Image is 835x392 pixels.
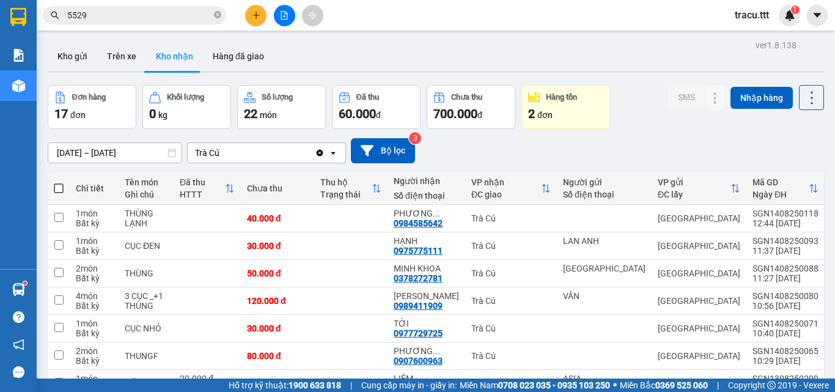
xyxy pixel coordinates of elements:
[752,328,818,338] div: 10:40 [DATE]
[247,268,308,278] div: 50.000 đ
[125,241,167,251] div: CỤC ĐEN
[247,296,308,306] div: 120.000 đ
[812,10,823,21] span: caret-down
[460,379,610,392] span: Miền Nam
[361,379,457,392] span: Cung cấp máy in - giấy in:
[394,374,459,383] div: LIÊM
[48,143,182,163] input: Select a date range.
[528,106,535,121] span: 2
[752,209,818,218] div: SGN1408250118
[563,264,646,273] div: MILANO
[262,93,293,102] div: Số lượng
[339,106,376,121] span: 60.000
[471,351,551,361] div: Trà Cú
[203,42,274,71] button: Hàng đã giao
[725,7,779,23] span: tracu.ttt
[752,374,818,383] div: SGN1308250299
[356,93,379,102] div: Đã thu
[563,291,646,301] div: VÂN
[76,246,112,256] div: Bất kỳ
[394,356,443,366] div: 0907600963
[328,148,338,158] svg: open
[125,351,167,361] div: THUNGF
[717,379,719,392] span: |
[465,172,557,205] th: Toggle SortBy
[76,328,112,338] div: Bất kỳ
[752,218,818,228] div: 12:44 [DATE]
[76,374,112,383] div: 1 món
[451,93,482,102] div: Chưa thu
[180,190,225,199] div: HTTT
[427,85,515,129] button: Chưa thu700.000đ
[76,319,112,328] div: 1 món
[394,346,459,356] div: PHƯƠNG TRANG
[247,324,308,333] div: 30.000 đ
[13,339,24,350] span: notification
[394,176,459,186] div: Người nhận
[195,147,219,159] div: Trà Cú
[409,132,421,144] sup: 3
[658,324,740,333] div: [GEOGRAPHIC_DATA]
[247,351,308,361] div: 80.000 đ
[125,379,167,388] div: HỘP
[125,324,167,333] div: CỤC NHỎ
[67,9,212,22] input: Tìm tên, số ĐT hoặc mã đơn
[76,356,112,366] div: Bất kỳ
[498,380,610,390] strong: 0708 023 035 - 0935 103 250
[76,209,112,218] div: 1 món
[247,241,308,251] div: 30.000 đ
[125,177,167,187] div: Tên món
[332,85,421,129] button: Đã thu60.000đ
[658,268,740,278] div: [GEOGRAPHIC_DATA]
[752,236,818,246] div: SGN1408250093
[613,383,617,388] span: ⚪️
[247,213,308,223] div: 40.000 đ
[752,190,809,199] div: Ngày ĐH
[174,172,241,205] th: Toggle SortBy
[563,177,646,187] div: Người gửi
[260,110,277,120] span: món
[394,291,459,301] div: LÂM QUYÊN
[320,177,372,187] div: Thu hộ
[563,190,646,199] div: Số điện thoại
[394,209,459,218] div: PHƯƠNG TUYỀN
[658,177,730,187] div: VP gửi
[97,42,146,71] button: Trên xe
[315,148,325,158] svg: Clear value
[652,172,746,205] th: Toggle SortBy
[471,213,551,223] div: Trà Cú
[76,301,112,311] div: Bất kỳ
[433,346,440,356] span: ...
[752,319,818,328] div: SGN1408250071
[125,209,167,228] div: THÙNG LẠNH
[76,291,112,301] div: 4 món
[351,138,415,163] button: Bộ lọc
[477,110,482,120] span: đ
[76,346,112,356] div: 2 món
[320,190,372,199] div: Trạng thái
[244,106,257,121] span: 22
[471,324,551,333] div: Trà Cú
[252,11,260,20] span: plus
[229,379,341,392] span: Hỗ trợ kỹ thuật:
[76,264,112,273] div: 2 món
[51,11,59,20] span: search
[12,80,25,92] img: warehouse-icon
[433,209,440,218] span: ...
[13,366,24,378] span: message
[142,85,231,129] button: Khối lượng0kg
[308,11,317,20] span: aim
[658,190,730,199] div: ĐC lấy
[214,10,221,21] span: close-circle
[289,380,341,390] strong: 1900 633 818
[180,374,235,383] div: 20.000 đ
[125,190,167,199] div: Ghi chú
[471,379,551,388] div: Trà Cú
[784,10,795,21] img: icon-new-feature
[521,85,610,129] button: Hàng tồn2đơn
[10,8,26,26] img: logo-vxr
[13,311,24,323] span: question-circle
[70,110,86,120] span: đơn
[48,85,136,129] button: Đơn hàng17đơn
[274,5,295,26] button: file-add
